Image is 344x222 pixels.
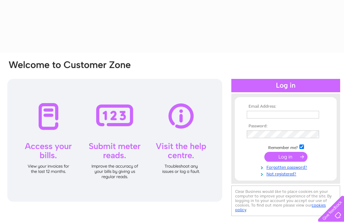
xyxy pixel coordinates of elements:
a: Forgotten password? [247,163,326,170]
div: Clear Business would like to place cookies on your computer to improve your experience of the sit... [231,186,340,216]
a: Not registered? [247,170,326,177]
th: Password: [245,124,326,129]
td: Remember me? [245,143,326,150]
th: Email Address: [245,104,326,109]
input: Submit [264,152,307,162]
a: cookies policy [235,203,326,212]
